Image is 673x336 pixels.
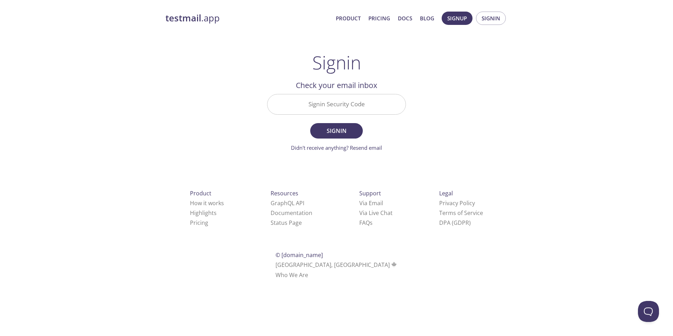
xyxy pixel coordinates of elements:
[368,14,390,23] a: Pricing
[359,219,373,227] a: FAQ
[398,14,412,23] a: Docs
[190,199,224,207] a: How it works
[439,189,453,197] span: Legal
[447,14,467,23] span: Signup
[190,219,208,227] a: Pricing
[165,12,330,24] a: testmail.app
[482,14,500,23] span: Signin
[291,144,382,151] a: Didn't receive anything? Resend email
[276,261,398,269] span: [GEOGRAPHIC_DATA], [GEOGRAPHIC_DATA]
[439,219,471,227] a: DPA (GDPR)
[638,301,659,322] iframe: Help Scout Beacon - Open
[420,14,434,23] a: Blog
[190,189,211,197] span: Product
[359,189,381,197] span: Support
[271,199,304,207] a: GraphQL API
[439,199,475,207] a: Privacy Policy
[359,199,383,207] a: Via Email
[271,209,312,217] a: Documentation
[267,79,406,91] h2: Check your email inbox
[442,12,473,25] button: Signup
[271,189,298,197] span: Resources
[359,209,393,217] a: Via Live Chat
[271,219,302,227] a: Status Page
[165,12,201,24] strong: testmail
[336,14,361,23] a: Product
[276,251,323,259] span: © [DOMAIN_NAME]
[310,123,363,139] button: Signin
[276,271,308,279] a: Who We Are
[476,12,506,25] button: Signin
[190,209,217,217] a: Highlights
[439,209,483,217] a: Terms of Service
[312,52,361,73] h1: Signin
[318,126,355,136] span: Signin
[370,219,373,227] span: s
